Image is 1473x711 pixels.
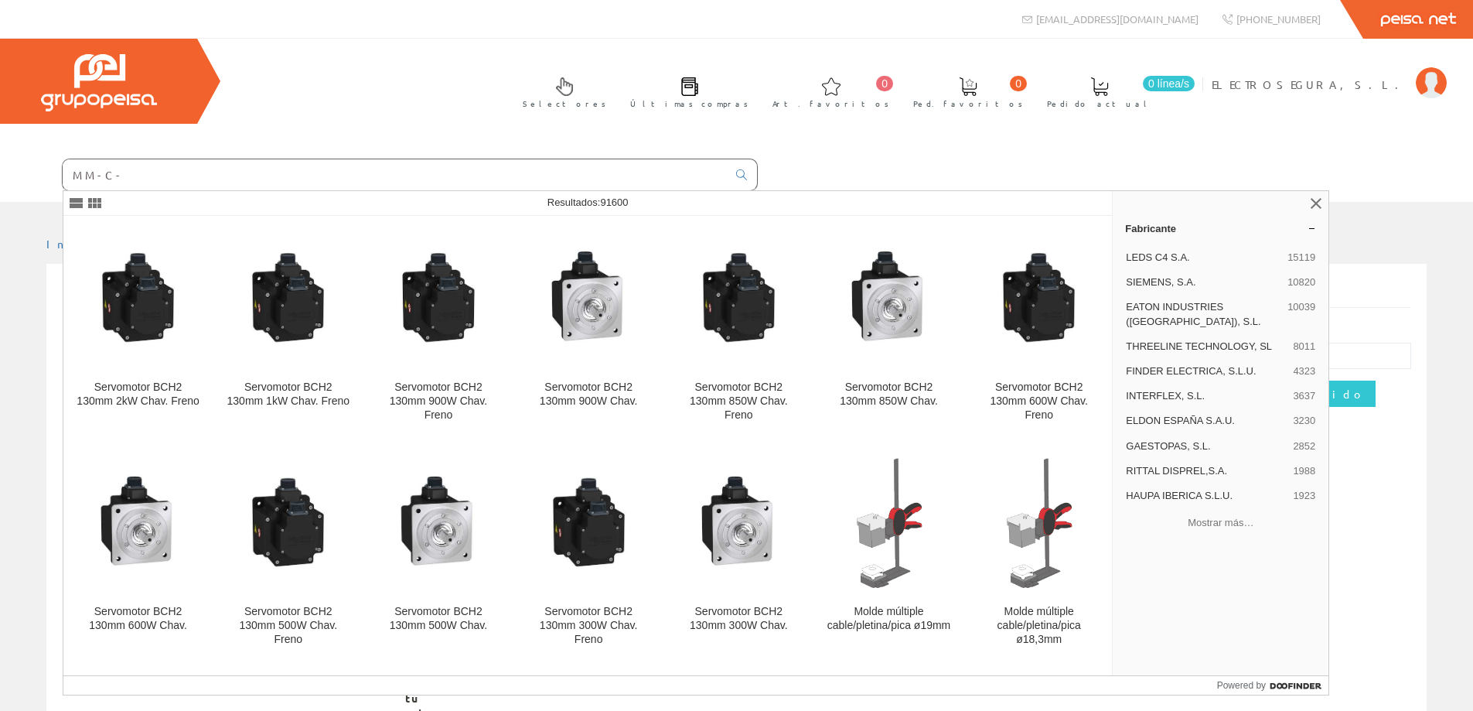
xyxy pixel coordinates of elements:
a: Servomotor BCH2 130mm 850W Chav. Freno Servomotor BCH2 130mm 850W Chav. Freno [664,217,813,440]
a: Servomotor BCH2 130mm 300W Chav. Servomotor BCH2 130mm 300W Chav. [664,441,813,665]
span: Resultados: [547,197,629,208]
span: 8011 [1293,340,1315,354]
a: 0 línea/s Pedido actual [1031,64,1199,118]
span: INTERFLEX, S.L. [1126,389,1287,403]
span: 15119 [1287,251,1315,265]
span: HAUPA IBERICA S.L.U. [1126,489,1287,503]
img: Servomotor BCH2 130mm 1kW Chav. Freno [226,236,350,361]
img: Molde múltiple cable/pletina/pica ø18,3mm [1004,453,1074,593]
img: Servomotor BCH2 130mm 2kW Chav. Freno [76,236,200,361]
span: 1988 [1293,464,1315,478]
span: THREELINE TECHNOLOGY, SL [1126,340,1287,354]
span: Powered by [1217,679,1266,692]
a: Servomotor BCH2 130mm 900W Chav. Freno Servomotor BCH2 130mm 900W Chav. Freno [363,217,513,440]
input: Buscar ... [63,159,727,190]
span: LEDS C4 S.A. [1126,251,1281,265]
img: Servomotor BCH2 130mm 600W Chav. Freno [977,236,1101,361]
a: Servomotor BCH2 130mm 600W Chav. Servomotor BCH2 130mm 600W Chav. [63,441,213,665]
span: 10820 [1287,275,1315,289]
span: Art. favoritos [772,96,889,111]
div: Servomotor BCH2 130mm 850W Chav. Freno [677,381,801,422]
img: Servomotor BCH2 130mm 300W Chav. Freno [527,461,651,586]
span: [PHONE_NUMBER] [1236,12,1321,26]
span: 0 línea/s [1143,76,1195,91]
a: Molde múltiple cable/pletina/pica ø18,3mm Molde múltiple cable/pletina/pica ø18,3mm [964,441,1113,665]
div: Servomotor BCH2 130mm 300W Chav. [677,605,801,633]
span: FINDER ELECTRICA, S.L.U. [1126,364,1287,378]
span: Ped. favoritos [913,96,1023,111]
span: 4323 [1293,364,1315,378]
span: 91600 [600,197,628,208]
div: Servomotor BCH2 130mm 600W Chav. Freno [977,381,1101,422]
a: Servomotor BCH2 130mm 300W Chav. Freno Servomotor BCH2 130mm 300W Chav. Freno [514,441,663,665]
span: EATON INDUSTRIES ([GEOGRAPHIC_DATA]), S.L. [1126,300,1281,328]
div: Servomotor BCH2 130mm 850W Chav. [827,381,951,408]
div: Molde múltiple cable/pletina/pica ø18,3mm [977,605,1101,647]
a: Servomotor BCH2 130mm 600W Chav. Freno Servomotor BCH2 130mm 600W Chav. Freno [964,217,1113,440]
a: Servomotor BCH2 130mm 500W Chav. Servomotor BCH2 130mm 500W Chav. [363,441,513,665]
span: 1923 [1293,489,1315,503]
span: RITTAL DISPREL,S.A. [1126,464,1287,478]
span: 3230 [1293,414,1315,428]
div: Servomotor BCH2 130mm 600W Chav. [76,605,200,633]
div: Molde múltiple cable/pletina/pica ø19mm [827,605,951,633]
span: ELDON ESPAÑA S.A.U. [1126,414,1287,428]
div: Servomotor BCH2 130mm 300W Chav. Freno [527,605,651,647]
a: Servomotor BCH2 130mm 500W Chav. Freno Servomotor BCH2 130mm 500W Chav. Freno [213,441,363,665]
img: Servomotor BCH2 130mm 300W Chav. [677,461,801,586]
div: Servomotor BCH2 130mm 1kW Chav. Freno [226,381,350,408]
span: 0 [876,76,893,91]
a: Servomotor BCH2 130mm 2kW Chav. Freno Servomotor BCH2 130mm 2kW Chav. Freno [63,217,213,440]
img: Servomotor BCH2 130mm 900W Chav. [527,236,651,361]
span: Selectores [523,96,606,111]
img: Grupo Peisa [41,54,157,111]
a: Molde múltiple cable/pletina/pica ø19mm Molde múltiple cable/pletina/pica ø19mm [814,441,963,665]
img: Servomotor BCH2 130mm 850W Chav. [827,236,951,361]
span: GAESTOPAS, S.L. [1126,439,1287,453]
a: Inicio [46,237,112,251]
a: ELECTROSEGURA, S.L. [1212,64,1447,79]
a: Selectores [507,64,614,118]
span: SIEMENS, S.A. [1126,275,1281,289]
a: Fabricante [1113,216,1328,241]
div: Servomotor BCH2 130mm 500W Chav. [376,605,500,633]
a: Servomotor BCH2 130mm 850W Chav. Servomotor BCH2 130mm 850W Chav. [814,217,963,440]
img: Servomotor BCH2 130mm 600W Chav. [76,461,200,586]
span: 3637 [1293,389,1315,403]
img: Servomotor BCH2 130mm 900W Chav. Freno [376,236,500,361]
a: Servomotor BCH2 130mm 1kW Chav. Freno Servomotor BCH2 130mm 1kW Chav. Freno [213,217,363,440]
span: 10039 [1287,300,1315,328]
span: Últimas compras [630,96,748,111]
span: 2852 [1293,439,1315,453]
div: Servomotor BCH2 130mm 500W Chav. Freno [226,605,350,647]
img: Molde múltiple cable/pletina/pica ø19mm [854,453,924,593]
span: [EMAIL_ADDRESS][DOMAIN_NAME] [1036,12,1199,26]
img: Servomotor BCH2 130mm 500W Chav. [376,461,500,586]
img: Servomotor BCH2 130mm 850W Chav. Freno [677,236,801,361]
a: Powered by [1217,676,1329,695]
span: Pedido actual [1047,96,1152,111]
span: 0 [1010,76,1027,91]
div: Servomotor BCH2 130mm 900W Chav. Freno [376,381,500,422]
span: ELECTROSEGURA, S.L. [1212,77,1408,92]
a: Servomotor BCH2 130mm 900W Chav. Servomotor BCH2 130mm 900W Chav. [514,217,663,440]
img: Servomotor BCH2 130mm 500W Chav. Freno [226,461,350,586]
div: Servomotor BCH2 130mm 2kW Chav. Freno [76,381,200,408]
div: Servomotor BCH2 130mm 900W Chav. [527,381,651,408]
a: Últimas compras [615,64,756,118]
button: Mostrar más… [1119,510,1322,535]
